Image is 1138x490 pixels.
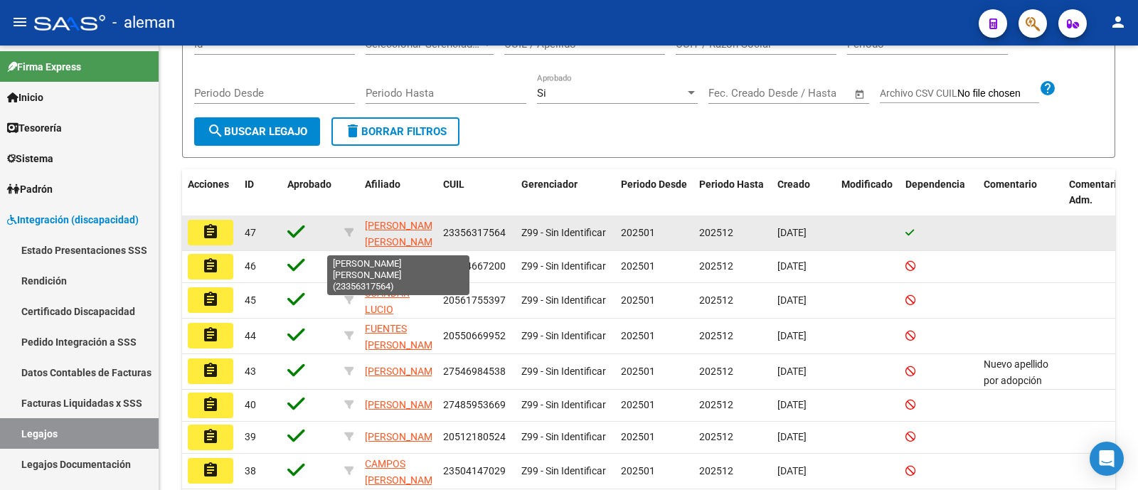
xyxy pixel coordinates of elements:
[621,179,687,190] span: Periodo Desde
[331,117,459,146] button: Borrar Filtros
[521,330,606,341] span: Z99 - Sin Identificar
[202,291,219,308] mat-icon: assignment
[112,7,175,38] span: - aleman
[443,366,506,377] span: 27546984538
[779,87,848,100] input: Fecha fin
[984,358,1060,403] span: Nuevo apellido por adopción Marchelletta
[1110,14,1127,31] mat-icon: person
[900,169,978,216] datatable-header-cell: Dependencia
[699,399,733,410] span: 202512
[7,120,62,136] span: Tesorería
[777,330,807,341] span: [DATE]
[245,366,256,377] span: 43
[207,122,224,139] mat-icon: search
[7,212,139,228] span: Integración (discapacidad)
[365,366,441,377] span: [PERSON_NAME]
[443,294,506,306] span: 20561755397
[621,330,655,341] span: 202501
[852,86,868,102] button: Open calendar
[841,179,893,190] span: Modificado
[245,399,256,410] span: 40
[1090,442,1124,476] div: Open Intercom Messenger
[905,179,965,190] span: Dependencia
[621,399,655,410] span: 202501
[245,227,256,238] span: 47
[365,431,441,442] span: [PERSON_NAME]
[365,179,400,190] span: Afiliado
[245,465,256,476] span: 38
[182,169,239,216] datatable-header-cell: Acciones
[521,260,606,272] span: Z99 - Sin Identificar
[777,399,807,410] span: [DATE]
[957,87,1039,100] input: Archivo CSV CUIL
[984,179,1037,190] span: Comentario
[7,181,53,197] span: Padrón
[621,431,655,442] span: 202501
[443,431,506,442] span: 20512180524
[521,431,606,442] span: Z99 - Sin Identificar
[1039,80,1056,97] mat-icon: help
[708,87,766,100] input: Fecha inicio
[202,223,219,240] mat-icon: assignment
[621,366,655,377] span: 202501
[202,462,219,479] mat-icon: assignment
[777,366,807,377] span: [DATE]
[521,366,606,377] span: Z99 - Sin Identificar
[621,294,655,306] span: 202501
[978,169,1063,216] datatable-header-cell: Comentario
[699,227,733,238] span: 202512
[202,428,219,445] mat-icon: assignment
[282,169,339,216] datatable-header-cell: Aprobado
[344,122,361,139] mat-icon: delete
[777,294,807,306] span: [DATE]
[245,330,256,341] span: 44
[615,169,693,216] datatable-header-cell: Periodo Desde
[621,260,655,272] span: 202501
[443,179,464,190] span: CUIL
[194,117,320,146] button: Buscar Legajo
[699,431,733,442] span: 202512
[621,465,655,476] span: 202501
[443,227,506,238] span: 23356317564
[245,294,256,306] span: 45
[287,179,331,190] span: Aprobado
[365,458,441,486] span: CAMPOS [PERSON_NAME]
[521,399,606,410] span: Z99 - Sin Identificar
[443,465,506,476] span: 23504147029
[202,362,219,379] mat-icon: assignment
[777,227,807,238] span: [DATE]
[772,169,836,216] datatable-header-cell: Creado
[516,169,615,216] datatable-header-cell: Gerenciador
[7,59,81,75] span: Firma Express
[880,87,957,99] span: Archivo CSV CUIL
[11,14,28,31] mat-icon: menu
[1069,179,1122,206] span: Comentario Adm.
[777,179,810,190] span: Creado
[344,125,447,138] span: Borrar Filtros
[365,260,441,272] span: [PERSON_NAME]
[521,465,606,476] span: Z99 - Sin Identificar
[521,227,606,238] span: Z99 - Sin Identificar
[836,169,900,216] datatable-header-cell: Modificado
[245,179,254,190] span: ID
[777,465,807,476] span: [DATE]
[699,366,733,377] span: 202512
[365,220,441,247] span: [PERSON_NAME] [PERSON_NAME]
[777,431,807,442] span: [DATE]
[699,179,764,190] span: Periodo Hasta
[443,399,506,410] span: 27485953669
[202,326,219,343] mat-icon: assignment
[207,125,307,138] span: Buscar Legajo
[7,90,43,105] span: Inicio
[202,257,219,275] mat-icon: assignment
[699,465,733,476] span: 202512
[699,260,733,272] span: 202512
[621,227,655,238] span: 202501
[443,260,506,272] span: 27534667200
[239,169,282,216] datatable-header-cell: ID
[188,179,229,190] span: Acciones
[699,294,733,306] span: 202512
[359,169,437,216] datatable-header-cell: Afiliado
[437,169,516,216] datatable-header-cell: CUIL
[777,260,807,272] span: [DATE]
